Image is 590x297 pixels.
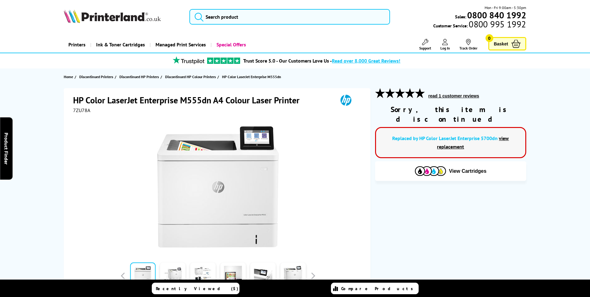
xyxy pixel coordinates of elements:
a: Track Order [459,39,477,50]
img: Cartridges [415,166,446,176]
div: Sorry, this item is discontinued [375,105,526,124]
img: trustpilot rating [170,56,207,64]
span: Home [64,73,73,80]
a: Ink & Toner Cartridges [90,37,150,53]
span: View Cartridges [449,168,487,174]
span: Sales: [455,14,466,20]
span: 7ZU78A [73,107,90,113]
a: Discontinued Printers [79,73,115,80]
span: Basket [494,40,508,48]
b: 0800 840 1992 [467,9,526,21]
h1: HP Color LaserJet Enterprise M555dn A4 Colour Laser Printer [73,94,306,106]
a: 0800 840 1992 [466,12,526,18]
span: HP Color LaserJet Enterprise M555dn [222,73,281,80]
a: Discontinued HP Printers [119,73,160,80]
span: Log In [440,46,450,50]
span: Recently Viewed (5) [156,286,239,291]
span: Ink & Toner Cartridges [96,37,145,53]
img: trustpilot rating [207,58,240,64]
a: Support [419,39,431,50]
a: Log In [440,39,450,50]
span: Discontinued Printers [79,73,113,80]
img: HP [332,94,360,106]
span: Discontinued HP Printers [119,73,159,80]
span: Customer Service: [433,21,526,29]
span: Product Finder [3,133,9,165]
a: view replacement [437,135,509,150]
a: Replaced by HP Color LaserJet Enterprise 5700dn [392,135,498,141]
a: Printers [64,37,90,53]
span: Read over 8,000 Great Reviews! [332,58,400,64]
a: Recently Viewed (5) [152,283,239,294]
img: HP Color LaserJet Enterprise M555dn [157,126,279,248]
a: Trust Score 5.0 - Our Customers Love Us -Read over 8,000 Great Reviews! [243,58,400,64]
a: Home [64,73,75,80]
a: Discontinued HP Colour Printers [165,73,217,80]
span: 0800 995 1992 [468,21,526,27]
span: Mon - Fri 9:00am - 5:30pm [485,5,526,11]
a: HP Color LaserJet Enterprise M555dn [222,73,283,80]
a: Managed Print Services [150,37,211,53]
span: Discontinued HP Colour Printers [165,73,216,80]
img: Printerland Logo [64,9,161,23]
span: 0 [485,34,493,42]
span: Compare Products [341,286,416,291]
a: Printerland Logo [64,9,182,24]
a: Compare Products [331,283,419,294]
span: Support [419,46,431,50]
input: Search product [189,9,390,25]
button: View Cartridges [380,166,522,176]
button: read 1 customer reviews [426,93,481,99]
a: Special Offers [211,37,251,53]
a: Basket 0 [488,37,526,50]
